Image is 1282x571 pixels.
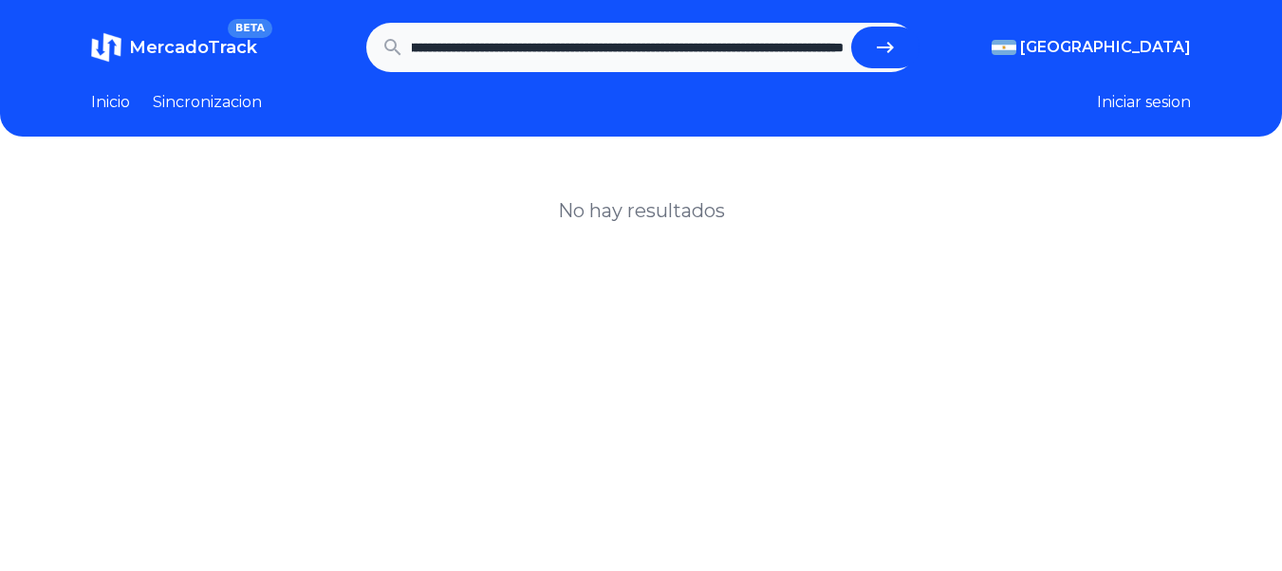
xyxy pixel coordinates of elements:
span: BETA [228,19,272,38]
button: [GEOGRAPHIC_DATA] [992,36,1191,59]
span: [GEOGRAPHIC_DATA] [1020,36,1191,59]
img: Argentina [992,40,1016,55]
a: MercadoTrackBETA [91,32,257,63]
h1: No hay resultados [558,197,725,224]
a: Inicio [91,91,130,114]
img: MercadoTrack [91,32,121,63]
a: Sincronizacion [153,91,262,114]
button: Iniciar sesion [1097,91,1191,114]
span: MercadoTrack [129,37,257,58]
